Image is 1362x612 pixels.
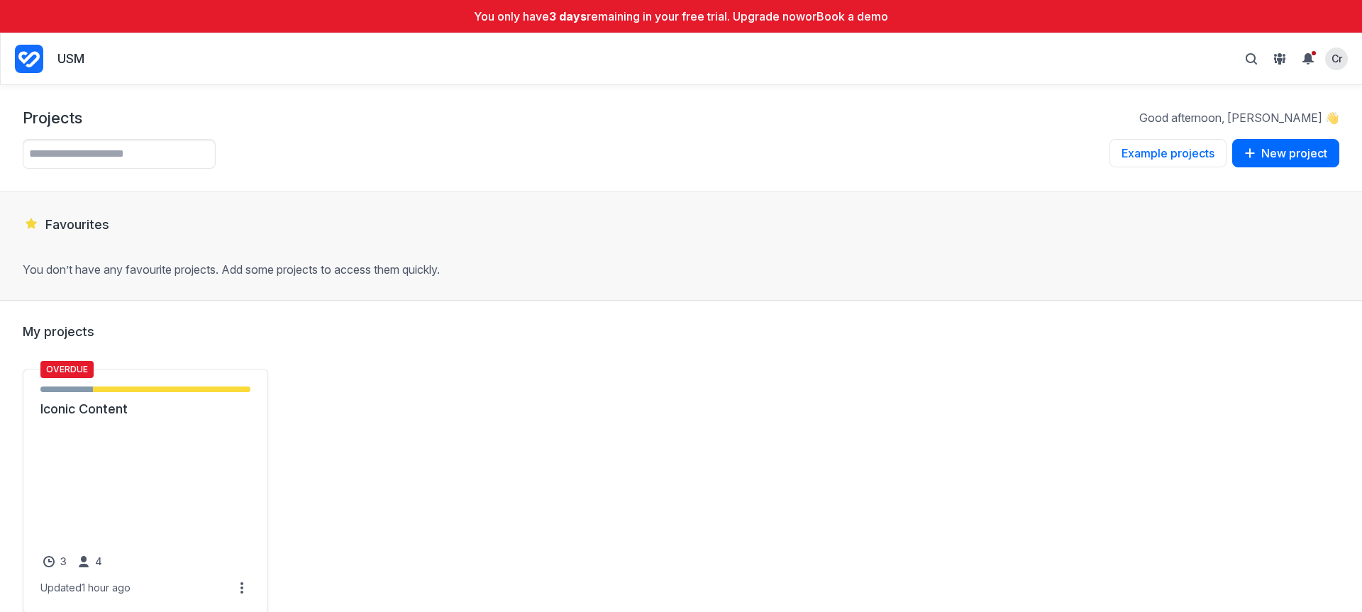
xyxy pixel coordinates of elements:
[1109,139,1227,169] a: Example projects
[15,42,43,76] a: Project Dashboard
[1268,48,1291,70] button: View People & Groups
[40,582,131,594] div: Updated 1 hour ago
[1240,48,1263,70] button: Toggle search bar
[9,9,1353,24] p: You only have remaining in your free trial. Upgrade now or Book a demo
[549,9,587,23] strong: 3 days
[23,108,82,128] h1: Projects
[75,553,105,570] a: 4
[1325,48,1348,70] summary: View profile menu
[40,361,94,378] span: Overdue
[57,50,84,68] p: USM
[1232,139,1339,169] a: New project
[23,262,1339,277] p: You don’t have any favourite projects. Add some projects to access them quickly.
[1232,139,1339,167] button: New project
[23,323,1339,340] h2: My projects
[40,401,250,418] a: Iconic Content
[23,215,1339,233] h2: Favourites
[1297,48,1325,70] summary: View Notifications
[40,553,70,570] a: 3
[1109,139,1227,167] button: Example projects
[1139,110,1339,126] p: Good afternoon, [PERSON_NAME] 👋
[1331,52,1342,65] span: Cr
